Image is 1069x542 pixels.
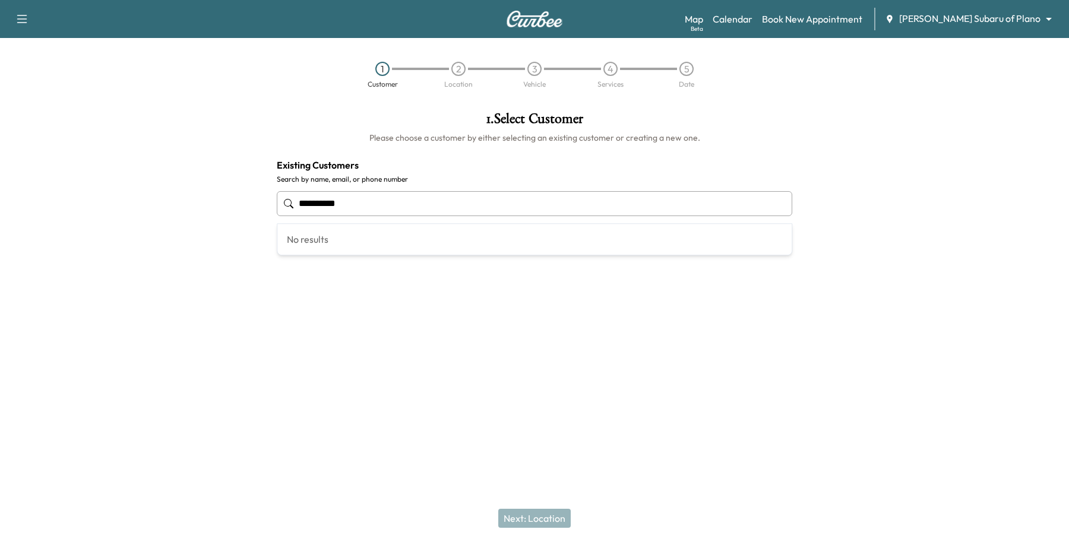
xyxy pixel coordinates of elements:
a: Book New Appointment [762,12,862,26]
h4: Existing Customers [277,158,792,172]
div: Location [444,81,473,88]
a: Calendar [713,12,752,26]
span: [PERSON_NAME] Subaru of Plano [899,12,1040,26]
div: Services [597,81,624,88]
h1: 1 . Select Customer [277,112,792,132]
img: Curbee Logo [506,11,563,27]
div: 5 [679,62,694,76]
div: Beta [691,24,703,33]
label: Search by name, email, or phone number [277,175,792,184]
div: No results [277,224,792,255]
div: Customer [368,81,398,88]
h6: Please choose a customer by either selecting an existing customer or creating a new one. [277,132,792,144]
a: MapBeta [685,12,703,26]
div: 3 [527,62,542,76]
div: 4 [603,62,618,76]
div: Vehicle [523,81,546,88]
div: 1 [375,62,390,76]
div: Date [679,81,694,88]
div: 2 [451,62,466,76]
